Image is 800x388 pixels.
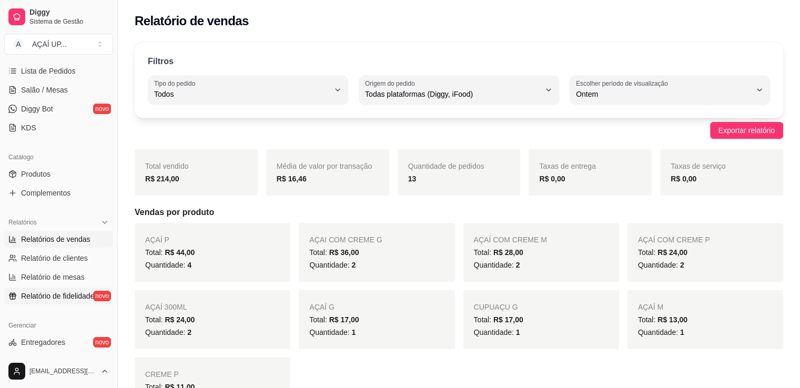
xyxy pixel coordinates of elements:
[13,39,24,49] span: A
[365,89,540,99] span: Todas plataformas (Diggy, iFood)
[516,328,520,336] span: 1
[4,166,113,182] a: Produtos
[148,75,348,105] button: Tipo do pedidoTodos
[570,75,770,105] button: Escolher período de visualizaçãoOntem
[638,328,684,336] span: Quantidade:
[408,162,484,170] span: Quantidade de pedidos
[4,63,113,79] a: Lista de Pedidos
[638,303,663,311] span: AÇAÍ M
[21,188,70,198] span: Complementos
[474,261,520,269] span: Quantidade:
[309,315,359,324] span: Total:
[145,175,179,183] strong: R$ 214,00
[309,328,356,336] span: Quantidade:
[145,303,187,311] span: AÇAÍ 300ML
[145,370,179,379] span: CREME P
[680,261,684,269] span: 2
[474,328,520,336] span: Quantidade:
[187,261,191,269] span: 4
[4,81,113,98] a: Salão / Mesas
[21,337,65,348] span: Entregadores
[4,4,113,29] a: DiggySistema de Gestão
[29,367,96,375] span: [EMAIL_ADDRESS][DOMAIN_NAME]
[309,261,356,269] span: Quantidade:
[148,55,174,68] p: Filtros
[474,236,547,244] span: AÇAÍ COM CREME M
[135,13,249,29] h2: Relatório de vendas
[145,328,191,336] span: Quantidade:
[4,149,113,166] div: Catálogo
[474,248,523,257] span: Total:
[680,328,684,336] span: 1
[165,315,195,324] span: R$ 24,00
[576,89,751,99] span: Ontem
[710,122,783,139] button: Exportar relatório
[145,261,191,269] span: Quantidade:
[145,248,195,257] span: Total:
[154,79,199,88] label: Tipo do pedido
[4,100,113,117] a: Diggy Botnovo
[351,328,356,336] span: 1
[493,248,523,257] span: R$ 28,00
[187,328,191,336] span: 2
[145,162,189,170] span: Total vendido
[359,75,559,105] button: Origem do pedidoTodas plataformas (Diggy, iFood)
[309,248,359,257] span: Total:
[351,261,356,269] span: 2
[638,315,687,324] span: Total:
[671,175,696,183] strong: R$ 0,00
[576,79,671,88] label: Escolher período de visualização
[277,175,307,183] strong: R$ 16,46
[277,162,372,170] span: Média de valor por transação
[145,315,195,324] span: Total:
[135,206,783,219] h5: Vendas por produto
[718,125,775,136] span: Exportar relatório
[154,89,329,99] span: Todos
[408,175,417,183] strong: 13
[21,85,68,95] span: Salão / Mesas
[638,261,684,269] span: Quantidade:
[657,315,687,324] span: R$ 13,00
[21,291,94,301] span: Relatório de fidelidade
[539,162,595,170] span: Taxas de entrega
[4,34,113,55] button: Select a team
[21,253,88,263] span: Relatório de clientes
[4,185,113,201] a: Complementos
[4,119,113,136] a: KDS
[365,79,418,88] label: Origem do pedido
[671,162,725,170] span: Taxas de serviço
[309,303,334,311] span: AÇAÍ G
[4,288,113,304] a: Relatório de fidelidadenovo
[145,236,169,244] span: AÇAÍ P
[329,315,359,324] span: R$ 17,00
[309,236,382,244] span: AÇAI COM CREME G
[165,248,195,257] span: R$ 44,00
[8,218,37,227] span: Relatórios
[638,236,710,244] span: AÇAÍ COM CREME P
[21,169,50,179] span: Produtos
[21,272,85,282] span: Relatório de mesas
[474,303,518,311] span: CUPUAÇU G
[4,317,113,334] div: Gerenciar
[21,122,36,133] span: KDS
[329,248,359,257] span: R$ 36,00
[516,261,520,269] span: 2
[4,334,113,351] a: Entregadoresnovo
[4,353,113,370] a: Nota Fiscal (NFC-e)
[21,66,76,76] span: Lista de Pedidos
[4,231,113,248] a: Relatórios de vendas
[657,248,687,257] span: R$ 24,00
[29,8,109,17] span: Diggy
[21,104,53,114] span: Diggy Bot
[21,234,90,244] span: Relatórios de vendas
[493,315,523,324] span: R$ 17,00
[32,39,67,49] div: AÇAÍ UP ...
[474,315,523,324] span: Total:
[29,17,109,26] span: Sistema de Gestão
[4,269,113,285] a: Relatório de mesas
[638,248,687,257] span: Total:
[4,359,113,384] button: [EMAIL_ADDRESS][DOMAIN_NAME]
[4,250,113,267] a: Relatório de clientes
[539,175,565,183] strong: R$ 0,00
